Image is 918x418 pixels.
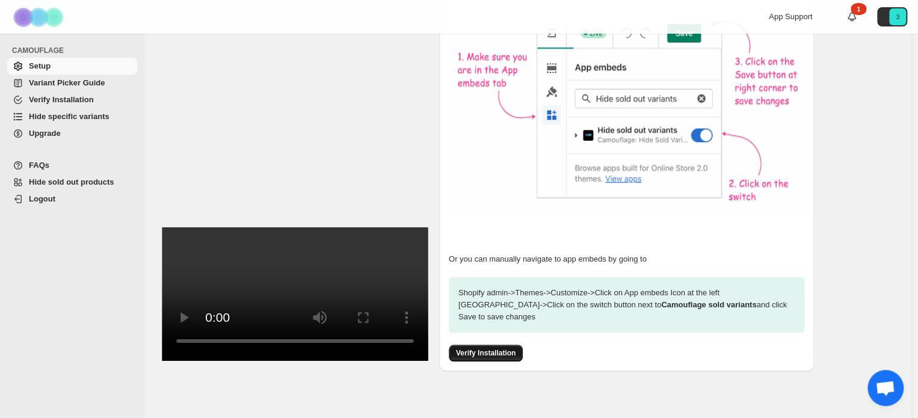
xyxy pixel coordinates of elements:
[162,227,428,360] video: Enable Camouflage in theme app embeds
[867,370,904,406] div: Open chat
[12,46,138,55] span: CAMOUFLAGE
[851,3,866,15] div: 1
[10,1,70,34] img: Camouflage
[7,125,137,142] a: Upgrade
[896,13,899,20] text: 3
[661,300,756,309] strong: Camouflage sold variants
[456,348,516,358] span: Verify Installation
[7,174,137,191] a: Hide sold out products
[7,91,137,108] a: Verify Installation
[29,177,114,186] span: Hide sold out products
[7,75,137,91] a: Variant Picker Guide
[449,5,810,216] img: camouflage-enable
[449,345,523,361] button: Verify Installation
[449,348,523,357] a: Verify Installation
[769,12,812,21] span: App Support
[29,78,105,87] span: Variant Picker Guide
[449,253,804,265] p: Or you can manually navigate to app embeds by going to
[29,161,49,170] span: FAQs
[889,8,906,25] span: Avatar with initials 3
[7,157,137,174] a: FAQs
[29,95,94,104] span: Verify Installation
[877,7,907,26] button: Avatar with initials 3
[449,277,804,333] p: Shopify admin -> Themes -> Customize -> Click on App embeds Icon at the left [GEOGRAPHIC_DATA] ->...
[29,194,55,203] span: Logout
[7,191,137,207] a: Logout
[29,112,109,121] span: Hide specific variants
[29,61,51,70] span: Setup
[7,108,137,125] a: Hide specific variants
[29,129,61,138] span: Upgrade
[7,58,137,75] a: Setup
[846,11,858,23] a: 1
